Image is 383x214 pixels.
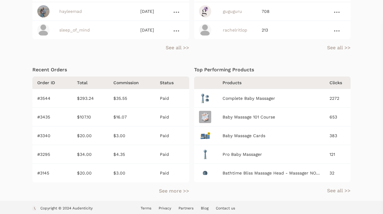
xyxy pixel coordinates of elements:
a: See all >> [327,187,351,194]
td: $3.00 [111,164,155,182]
td: Bathtime Bliss Massage Head - Massager NOT Included [220,164,325,182]
a: Partners [179,206,193,210]
a: Blog [201,206,208,210]
td: Paid [155,108,189,126]
td: Baby Massage Cards [220,126,325,145]
a: See all >> [166,44,189,51]
img: profile_placeholder-31ad5683cba438d506de2ca55e5b7fef2797a66a93674dffcf12fdfc4190be5e.png [199,24,211,36]
img: BabyMassage101ProductCover_300x.jpg [199,111,211,123]
th: Status [155,77,189,89]
td: #3544 [32,89,72,108]
td: #3340 [32,126,72,145]
a: guguguru [223,9,242,14]
a: See more >> [159,187,189,195]
img: 2023_TEQTRONIX_KAHLMI10202_FINAL_f31e1208-8b25-421c-a859-efa0f5a051db_300x.jpg [199,130,211,142]
td: Paid [155,89,189,108]
img: KAHLMIProMainImage_300x.jpg [199,148,211,160]
td: Paid [155,126,189,145]
td: 213 [257,21,291,39]
h4: Top Performing Products [194,66,351,73]
td: 708 [257,2,291,21]
img: Kahlmi_Website_JPEGs_homepage-40_8d8c98af-56ed-4ec4-91dc-0180100d65bf_300x.jpg [199,167,211,179]
a: rachelritlop [223,28,247,32]
p: Copyright © 2024 Audenticity [40,206,93,212]
th: Total [72,77,111,89]
td: Paid [155,164,189,182]
td: $20.00 [72,164,111,182]
td: $3.00 [111,126,155,145]
td: [DATE] [135,2,164,21]
td: 121 [325,145,351,164]
td: $293.24 [72,89,111,108]
a: Terms [141,206,151,210]
td: Complete Baby Massager [220,89,325,108]
td: 2272 [325,89,351,108]
td: $4.35 [111,145,155,164]
a: Contact us [216,206,235,210]
td: 653 [325,108,351,126]
td: $107.10 [72,108,111,126]
th: Commission [111,77,155,89]
td: Paid [155,145,189,164]
td: [DATE] [135,21,164,39]
td: $34.00 [72,145,111,164]
a: See all >> [327,44,351,51]
a: hayleemad [59,9,82,14]
h4: Recent Orders [32,66,189,73]
td: $35.55 [111,89,155,108]
img: image_picker_F0818EC5-E381-4BF6-8E5D-BB7B7837CA5B-17670-0000060646665843.jpg [37,5,50,17]
img: guguguru%20logo.jpeg [199,5,211,17]
td: Baby Massage 101 Course [220,108,325,126]
td: Pro Baby Massager [220,145,325,164]
td: #3145 [32,164,72,182]
th: Clicks [325,77,351,89]
img: KAHLMICompleteProductImageMain_300x.jpg [199,92,211,104]
td: $16.07 [111,108,155,126]
td: #3295 [32,145,72,164]
td: 383 [325,126,351,145]
th: Order ID [32,77,72,89]
td: 32 [325,164,351,182]
img: profile_placeholder-31ad5683cba438d506de2ca55e5b7fef2797a66a93674dffcf12fdfc4190be5e.png [37,24,50,36]
td: #3435 [32,108,72,126]
td: $20.00 [72,126,111,145]
a: Privacy [159,206,171,210]
a: sleep_of_mind [59,28,90,32]
th: Products [220,77,325,89]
